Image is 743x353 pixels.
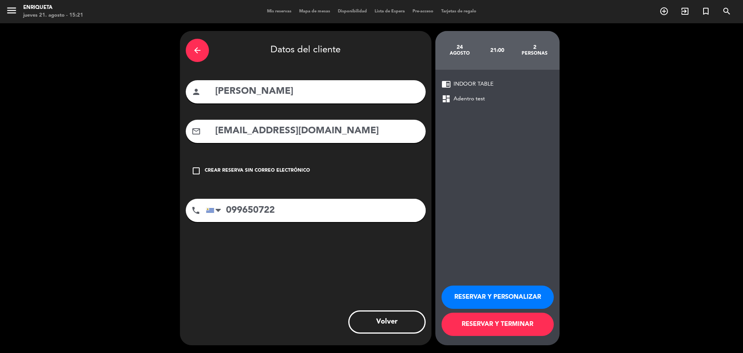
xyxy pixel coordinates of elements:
div: jueves 21. agosto - 15:21 [23,12,83,19]
span: Lista de Espera [371,9,409,14]
div: 2 [516,44,553,50]
span: dashboard [442,94,451,103]
span: INDOOR TABLE [454,80,493,89]
input: Número de teléfono... [206,199,426,222]
i: exit_to_app [680,7,690,16]
span: Tarjetas de regalo [437,9,480,14]
i: phone [191,206,200,215]
div: Crear reserva sin correo electrónico [205,167,310,175]
i: mail_outline [192,127,201,136]
i: add_circle_outline [659,7,669,16]
span: Mapa de mesas [295,9,334,14]
button: RESERVAR Y TERMINAR [442,313,554,336]
span: Pre-acceso [409,9,437,14]
i: search [722,7,731,16]
div: Datos del cliente [186,37,426,64]
div: Uruguay: +598 [206,199,224,222]
div: 24 [441,44,479,50]
button: RESERVAR Y PERSONALIZAR [442,286,554,309]
span: Adentro test [454,95,485,103]
span: Mis reservas [263,9,295,14]
input: Email del cliente [214,123,420,139]
button: Volver [348,310,426,334]
button: menu [6,5,17,19]
i: turned_in_not [701,7,710,16]
div: agosto [441,50,479,57]
i: arrow_back [193,46,202,55]
span: chrome_reader_mode [442,79,451,89]
input: Nombre del cliente [214,84,420,100]
i: check_box_outline_blank [192,166,201,176]
div: 21:00 [478,37,516,64]
i: person [192,87,201,96]
i: menu [6,5,17,16]
span: Disponibilidad [334,9,371,14]
div: Enriqueta [23,4,83,12]
div: personas [516,50,553,57]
